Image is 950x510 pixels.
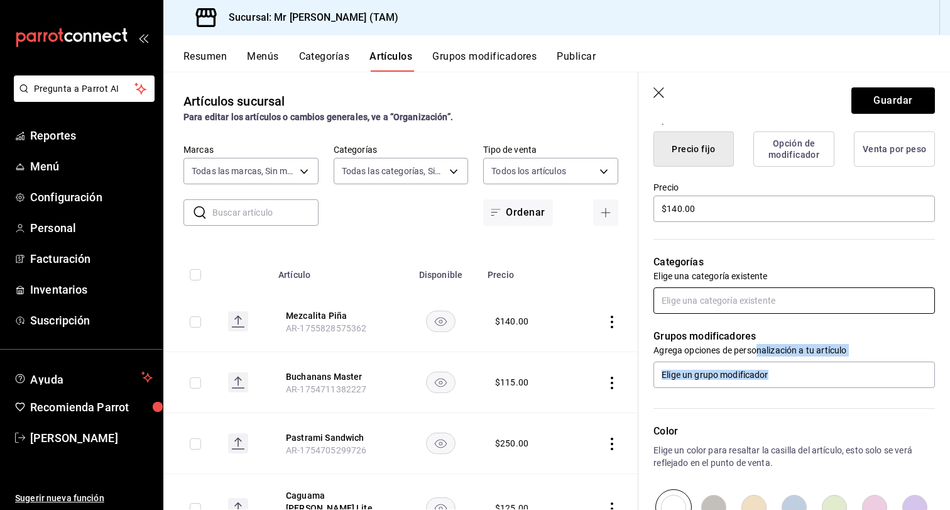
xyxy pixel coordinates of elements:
button: Ordenar [483,199,552,226]
label: Marcas [183,145,319,154]
button: actions [606,377,618,389]
span: Facturación [30,250,153,267]
button: Categorías [299,50,350,72]
span: Configuración [30,189,153,206]
button: Guardar [851,87,935,114]
input: Elige un grupo modificador [653,362,935,388]
button: edit-product-location [286,370,386,383]
div: $ 115.00 [495,376,528,389]
button: Pregunta a Parrot AI [14,75,155,102]
span: Inventarios [30,281,153,298]
button: actions [606,438,618,450]
button: Publicar [557,50,596,72]
p: Elige una categoría existente [653,270,935,282]
th: Artículo [271,251,401,291]
strong: Para editar los artículos o cambios generales, ve a “Organización”. [183,112,453,122]
p: Agrega opciones de personalización a tu artículo [653,344,935,357]
span: AR-1754705299726 [286,445,366,455]
span: AR-1754711382227 [286,384,366,394]
input: $0.00 [653,196,935,222]
p: Categorías [653,255,935,270]
span: AR-1755828575362 [286,323,366,333]
p: Elige un color para resaltar la casilla del artículo, esto solo se verá reflejado en el punto de ... [653,444,935,469]
div: Artículos sucursal [183,92,285,111]
label: Tipo de venta [483,145,618,154]
span: Suscripción [30,312,153,329]
span: Pregunta a Parrot AI [34,82,135,96]
div: $ 140.00 [495,315,528,328]
span: Recomienda Parrot [30,399,153,416]
h3: Sucursal: Mr [PERSON_NAME] (TAM) [219,10,398,25]
span: [PERSON_NAME] [30,430,153,446]
button: Resumen [183,50,227,72]
th: Precio [480,251,576,291]
button: Precio fijo [653,131,734,167]
span: Todas las categorías, Sin categoría [342,165,445,177]
div: navigation tabs [183,50,950,72]
label: Categorías [334,145,469,154]
button: actions [606,316,618,328]
span: Personal [30,219,153,236]
span: Todos los artículos [491,165,566,177]
button: availability-product [426,372,456,393]
span: Menú [30,158,153,175]
span: Sugerir nueva función [15,492,153,505]
input: Buscar artículo [212,200,319,225]
p: Grupos modificadores [653,329,935,344]
button: Opción de modificador [753,131,834,167]
button: edit-product-location [286,431,386,444]
button: Venta por peso [854,131,935,167]
th: Disponible [401,251,480,291]
span: Todas las marcas, Sin marca [192,165,295,177]
p: Color [653,424,935,439]
button: availability-product [426,311,456,332]
input: Elige una categoría existente [653,287,935,314]
a: Pregunta a Parrot AI [9,91,155,104]
div: $ 250.00 [495,437,528,450]
button: Artículos [369,50,412,72]
label: Precio [653,183,935,192]
button: open_drawer_menu [138,33,148,43]
button: Menús [247,50,278,72]
span: Ayuda [30,370,136,385]
button: Grupos modificadores [432,50,537,72]
button: edit-product-location [286,309,386,322]
button: availability-product [426,433,456,454]
span: Reportes [30,127,153,144]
